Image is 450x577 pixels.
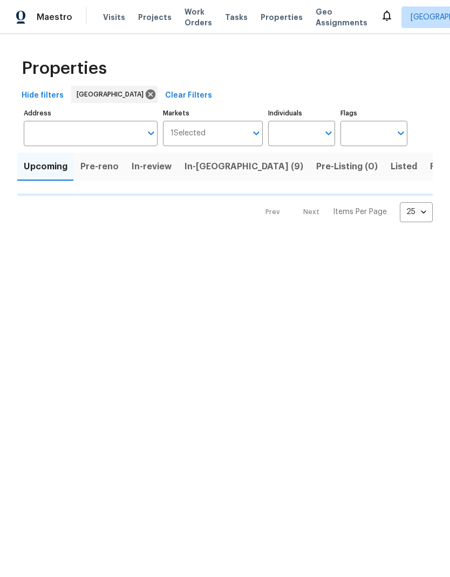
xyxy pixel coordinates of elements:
span: In-[GEOGRAPHIC_DATA] (9) [185,159,303,174]
span: Maestro [37,12,72,23]
span: 1 Selected [171,129,206,138]
label: Flags [340,110,407,116]
span: [GEOGRAPHIC_DATA] [77,89,148,100]
span: In-review [132,159,172,174]
button: Open [144,126,159,141]
button: Open [249,126,264,141]
span: Clear Filters [165,89,212,102]
span: Projects [138,12,172,23]
button: Open [321,126,336,141]
span: Properties [261,12,303,23]
span: Pre-Listing (0) [316,159,378,174]
nav: Pagination Navigation [255,202,433,222]
button: Hide filters [17,86,68,106]
span: Properties [22,63,107,74]
span: Geo Assignments [316,6,367,28]
span: Tasks [225,13,248,21]
span: Listed [391,159,417,174]
span: Work Orders [185,6,212,28]
button: Clear Filters [161,86,216,106]
label: Individuals [268,110,335,116]
button: Open [393,126,408,141]
span: Visits [103,12,125,23]
p: Items Per Page [333,207,387,217]
div: 25 [400,198,433,226]
label: Address [24,110,158,116]
span: Hide filters [22,89,64,102]
span: Upcoming [24,159,67,174]
div: [GEOGRAPHIC_DATA] [71,86,158,103]
label: Markets [163,110,263,116]
span: Pre-reno [80,159,119,174]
